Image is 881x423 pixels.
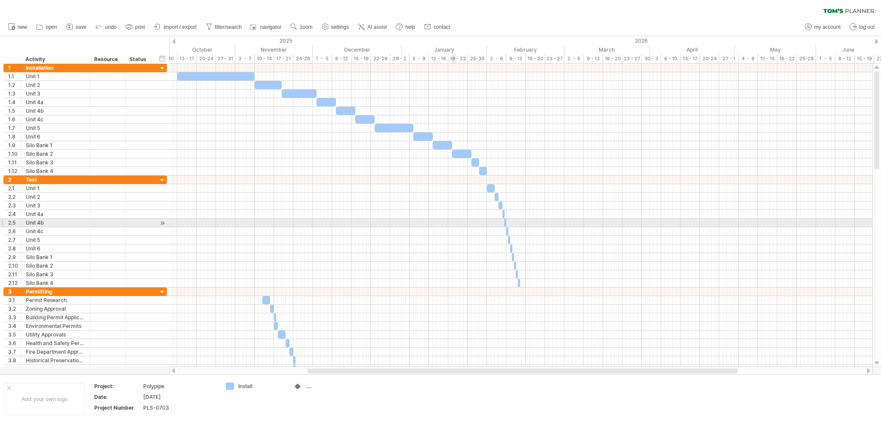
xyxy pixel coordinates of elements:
[293,54,313,63] div: 24-28
[8,72,21,80] div: 1.1
[8,193,21,201] div: 2.2
[26,296,86,304] div: Permit Research
[26,158,86,167] div: Silo Bank 3
[564,45,650,54] div: March 2026
[402,45,487,54] div: January 2026
[26,141,86,149] div: Silo Bank 1
[26,98,86,106] div: Unit 4a
[859,24,875,30] span: log out
[255,54,274,63] div: 10 - 14
[94,393,142,401] div: Date:
[545,54,564,63] div: 23 - 27
[8,98,21,106] div: 1.4
[320,22,351,33] a: settings
[8,107,21,115] div: 1.5
[331,24,349,30] span: settings
[739,54,758,63] div: 4 - 8
[163,24,197,30] span: import / export
[26,150,86,158] div: Silo Bank 2
[129,55,148,64] div: Status
[4,383,85,415] div: Add your own logo
[146,45,235,54] div: October 2025
[26,262,86,270] div: Silo Bank 2
[700,54,719,63] div: 20-24
[622,54,642,63] div: 23 - 27
[8,167,21,175] div: 1.12
[300,24,312,30] span: zoom
[26,313,86,321] div: Building Permit Application
[216,54,235,63] div: 27 - 31
[394,22,418,33] a: help
[735,45,816,54] div: May 2026
[26,365,86,373] div: Traffic Impact Studies
[235,54,255,63] div: 3 - 7
[123,22,148,33] a: print
[8,124,21,132] div: 1.7
[564,54,584,63] div: 2 - 6
[26,107,86,115] div: Unit 4b
[8,296,21,304] div: 3.1
[814,24,841,30] span: my account
[8,356,21,364] div: 3.8
[26,81,86,89] div: Unit 2
[274,54,293,63] div: 17 - 21
[681,54,700,63] div: 13 - 17
[8,158,21,167] div: 1.11
[26,270,86,278] div: Silo Bank 3
[34,22,60,33] a: open
[468,54,487,63] div: 26-30
[8,287,21,296] div: 3
[313,54,332,63] div: 1 - 5
[847,22,877,33] a: log out
[8,236,21,244] div: 2.7
[26,176,86,184] div: Test
[26,356,86,364] div: Historical Preservation Approval
[8,305,21,313] div: 3.2
[26,330,86,339] div: Utility Approvals
[8,365,21,373] div: 3.9
[18,24,27,30] span: new
[803,22,843,33] a: my account
[26,193,86,201] div: Unit 2
[356,22,389,33] a: AI assist
[390,54,410,63] div: 29 - 2
[448,54,468,63] div: 19 - 23
[26,133,86,141] div: Unit 6
[8,262,21,270] div: 2.10
[8,322,21,330] div: 3.4
[26,287,86,296] div: Permitting
[26,236,86,244] div: Unit 5
[26,184,86,192] div: Unit 1
[8,141,21,149] div: 1.9
[26,253,86,261] div: Silo Bank 1
[215,24,242,30] span: filter/search
[8,270,21,278] div: 2.11
[76,24,86,30] span: save
[26,348,86,356] div: Fire Department Approval
[8,81,21,89] div: 1.2
[487,45,564,54] div: February 2026
[197,54,216,63] div: 20-24
[8,313,21,321] div: 3.3
[758,54,777,63] div: 11 - 15
[105,24,117,30] span: undo
[422,22,453,33] a: contact
[25,55,85,64] div: Activity
[306,383,353,390] div: ....
[143,404,216,411] div: PLS-0703
[93,22,119,33] a: undo
[94,404,142,411] div: Project Number
[8,227,21,235] div: 2.6
[94,383,142,390] div: Project:
[288,22,315,33] a: zoom
[26,64,86,72] div: Installation
[8,244,21,253] div: 2.8
[26,124,86,132] div: Unit 5
[8,176,21,184] div: 2
[8,115,21,124] div: 1.6
[26,227,86,235] div: Unit 4c
[26,90,86,98] div: Unit 3
[8,184,21,192] div: 2.1
[94,55,120,64] div: Resource
[332,54,351,63] div: 8 - 12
